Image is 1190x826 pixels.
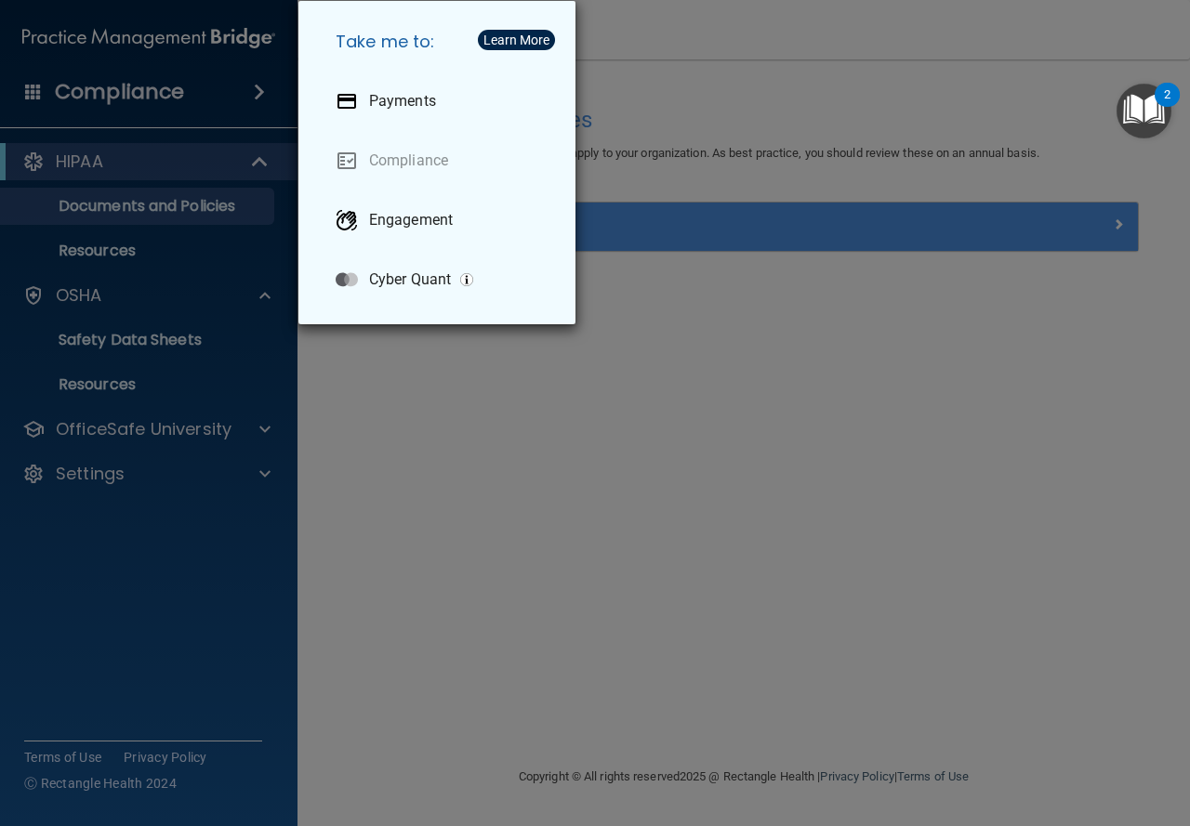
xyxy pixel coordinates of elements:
a: Cyber Quant [321,254,561,306]
p: Cyber Quant [369,270,451,289]
a: Payments [321,75,561,127]
h5: Take me to: [321,16,561,68]
p: Payments [369,92,436,111]
a: Engagement [321,194,561,246]
button: Open Resource Center, 2 new notifications [1117,84,1171,138]
div: 2 [1164,95,1170,119]
a: Compliance [321,135,561,187]
div: Learn More [483,33,549,46]
button: Learn More [478,30,555,50]
p: Engagement [369,211,453,229]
